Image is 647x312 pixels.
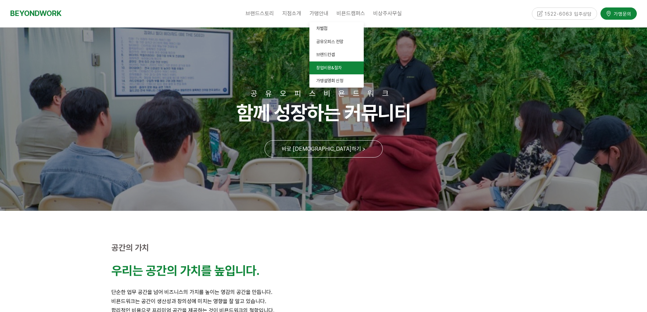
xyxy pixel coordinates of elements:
span: 창업비용&절차 [316,65,342,70]
span: 브랜드컨셉 [316,52,335,57]
span: 지점소개 [282,10,301,17]
span: 차별점 [316,26,327,31]
a: 가맹설명회 신청 [309,74,364,88]
p: 단순한 업무 공간을 넘어 비즈니스의 가치를 높이는 영감의 공간을 만듭니다. [111,288,536,297]
span: 브랜드스토리 [246,10,274,17]
span: 비상주사무실 [373,10,402,17]
a: 비욘드캠퍼스 [333,5,369,22]
p: 비욘드워크는 공간이 생산성과 창의성에 미치는 영향을 잘 알고 있습니다. [111,297,536,306]
a: 지점소개 [278,5,305,22]
span: 가맹문의 [612,11,631,17]
span: 가맹안내 [309,10,328,17]
span: 공유오피스 전망 [316,39,343,44]
a: 가맹문의 [600,7,637,19]
strong: 공간의 가치 [111,243,149,253]
strong: 우리는 공간의 가치를 높입니다. [111,263,259,278]
a: 가맹안내 [305,5,333,22]
a: 비상주사무실 [369,5,406,22]
span: 가맹설명회 신청 [316,78,343,83]
a: 브랜드컨셉 [309,48,364,61]
a: 창업비용&절차 [309,61,364,75]
span: 비욘드캠퍼스 [337,10,365,17]
a: BEYONDWORK [10,7,61,20]
a: 공유오피스 전망 [309,35,364,49]
a: 브랜드스토리 [241,5,278,22]
a: 차별점 [309,22,364,35]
